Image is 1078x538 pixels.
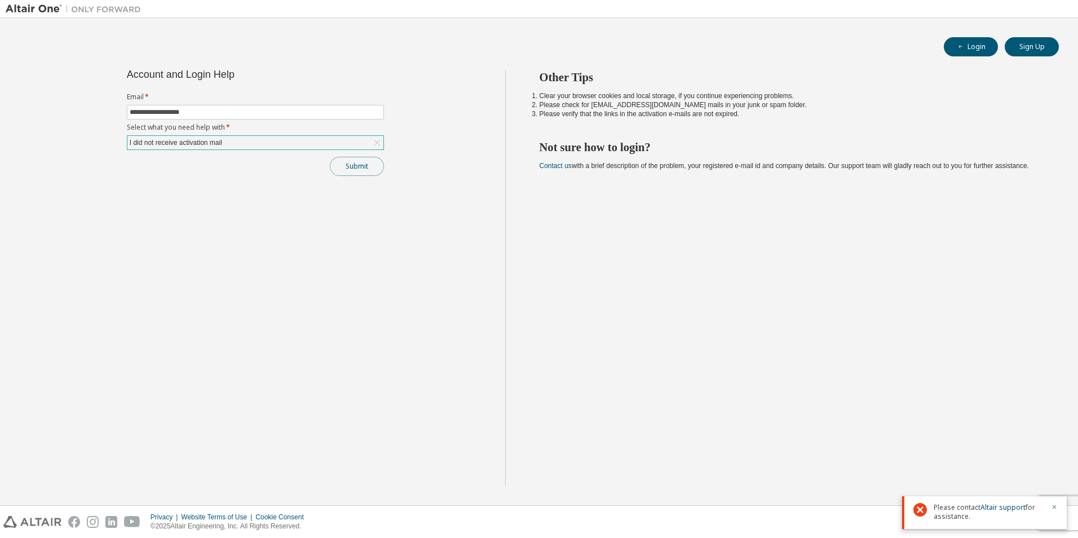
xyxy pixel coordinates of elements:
button: Login [944,37,998,56]
img: facebook.svg [68,516,80,528]
span: with a brief description of the problem, your registered e-mail id and company details. Our suppo... [540,162,1029,170]
div: Privacy [151,513,181,522]
a: Contact us [540,162,572,170]
li: Please check for [EMAIL_ADDRESS][DOMAIN_NAME] mails in your junk or spam folder. [540,100,1039,109]
div: Cookie Consent [255,513,310,522]
a: Altair support [980,502,1026,512]
li: Clear your browser cookies and local storage, if you continue experiencing problems. [540,91,1039,100]
div: Account and Login Help [127,70,333,79]
img: instagram.svg [87,516,99,528]
div: Website Terms of Use [181,513,255,522]
h2: Other Tips [540,70,1039,85]
span: Please contact for assistance. [934,503,1044,521]
img: youtube.svg [124,516,140,528]
p: © 2025 Altair Engineering, Inc. All Rights Reserved. [151,522,311,531]
label: Select what you need help with [127,123,384,132]
h2: Not sure how to login? [540,140,1039,155]
img: altair_logo.svg [3,516,61,528]
button: Sign Up [1005,37,1059,56]
div: I did not receive activation mail [127,136,383,149]
label: Email [127,92,384,102]
li: Please verify that the links in the activation e-mails are not expired. [540,109,1039,118]
button: Submit [330,157,384,176]
img: linkedin.svg [105,516,117,528]
div: I did not receive activation mail [128,136,224,149]
img: Altair One [6,3,147,15]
